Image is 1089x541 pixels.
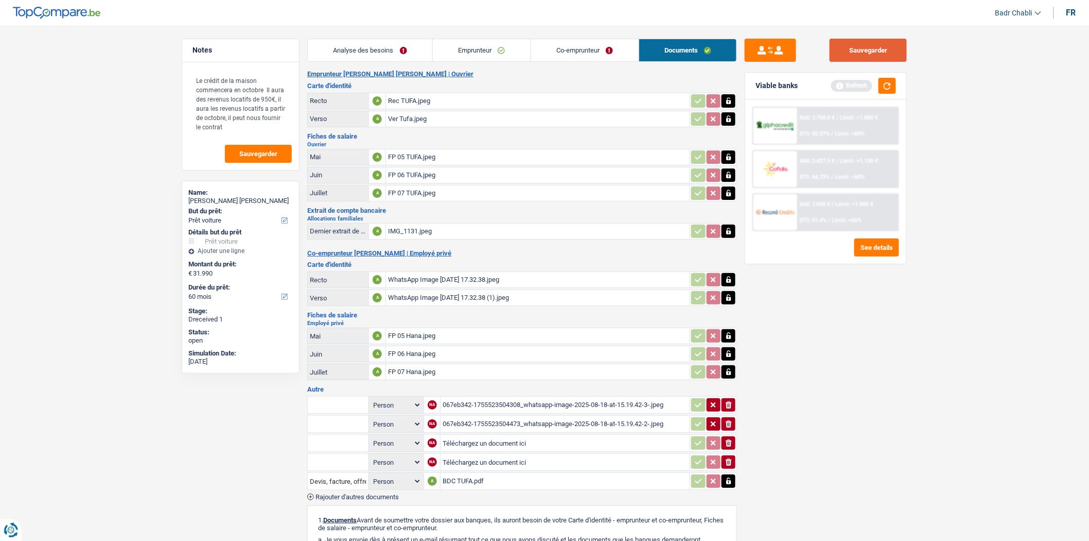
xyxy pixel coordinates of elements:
div: A [373,171,382,180]
div: FP 05 TUFA.jpeg [388,149,688,165]
div: NA [428,458,437,467]
span: Badr Chabli [995,9,1032,18]
h2: Allocations familiales [307,216,737,222]
span: Sauvegarder [239,150,277,157]
div: Name: [188,189,293,197]
div: FP 06 Hana.jpeg [388,346,688,362]
div: A [373,367,382,377]
div: Juin [310,350,366,358]
img: Record Credits [756,202,794,222]
div: Dernier extrait de compte pour vos allocations familiales [310,227,366,235]
div: Juin [310,171,366,179]
div: A [373,114,382,124]
span: Limit: <60% [835,130,865,137]
a: Emprunteur [433,39,531,61]
div: Mai [310,153,366,161]
img: AlphaCredit [756,120,794,132]
a: Badr Chabli [987,5,1041,22]
div: FP 07 TUFA.jpeg [388,185,688,201]
div: A [373,293,382,302]
span: Limit: <65% [832,217,862,224]
span: € [188,269,192,278]
div: Simulation Date: [188,349,293,358]
span: NAI: 2 758,8 € [800,114,835,121]
div: Viable banks [756,81,798,90]
div: [DATE] [188,358,293,366]
div: Recto [310,97,366,105]
label: Montant du prêt: [188,260,291,268]
div: Rec TUFA.jpeg [388,93,688,109]
div: A [428,477,437,486]
h2: Ouvrier [307,142,737,147]
button: See details [854,239,899,257]
div: Mai [310,332,366,340]
button: Rajouter d'autres documents [307,494,399,500]
span: / [837,158,839,164]
span: / [832,201,834,208]
span: DTI: 51.4% [800,217,827,224]
div: open [188,336,293,345]
span: DTI: 44.73% [800,174,830,180]
div: Ver Tufa.jpeg [388,111,688,127]
h3: Carte d'identité [307,261,737,268]
span: Documents [323,516,357,524]
div: 067eb342-1755523504473_whatsapp-image-2025-08-18-at-15.19.42-2-.jpeg [443,416,688,432]
p: 1. Avant de soumettre votre dossier aux banques, ils auront besoin de votre Carte d'identité - em... [318,516,726,532]
h2: Employé privé [307,320,737,326]
h2: Emprunteur [PERSON_NAME] [PERSON_NAME] | Ouvrier [307,70,737,78]
div: FP 06 TUFA.jpeg [388,167,688,183]
div: 067eb342-1755523504308_whatsapp-image-2025-08-18-at-15.19.42-3-.jpeg [443,397,688,413]
span: / [832,130,834,137]
span: Limit: <60% [835,174,865,180]
h2: Co-emprunteur [PERSON_NAME] | Employé privé [307,249,737,258]
span: / [829,217,831,224]
h3: Fiches de salaire [307,312,737,318]
span: / [832,174,834,180]
a: Co-emprunteur [531,39,639,61]
span: / [837,114,839,121]
div: NA [428,419,437,429]
div: Verso [310,294,366,302]
div: Stage: [188,307,293,315]
span: Limit: >1.100 € [840,158,879,164]
div: NA [428,400,437,410]
a: Documents [639,39,737,61]
a: Analyse des besoins [308,39,432,61]
div: Juillet [310,189,366,197]
span: NAI: 3 427,5 € [800,158,835,164]
h3: Fiches de salaire [307,133,737,140]
div: Ajouter une ligne [188,247,293,255]
div: Détails but du prêt [188,228,293,236]
div: FP 07 Hana.jpeg [388,364,688,380]
label: Durée du prêt: [188,283,291,292]
div: A [373,275,382,284]
div: A [373,189,382,198]
span: Limit: >1.886 € [836,201,874,208]
span: Limit: >1.000 € [840,114,879,121]
div: A [373,153,382,162]
div: A [373,331,382,341]
div: A [373,349,382,359]
h3: Autre [307,386,737,393]
span: Rajouter d'autres documents [315,494,399,500]
div: BDC TUFA.pdf [443,474,688,489]
img: TopCompare Logo [13,7,100,19]
div: NA [428,438,437,448]
div: fr [1066,8,1076,18]
div: Recto [310,276,366,284]
button: Sauvegarder [830,39,907,62]
div: Juillet [310,368,366,376]
h5: Notes [192,46,289,55]
div: [PERSON_NAME] [PERSON_NAME] [188,197,293,205]
div: Status: [188,328,293,336]
div: WhatsApp Image [DATE] 17.32.38 (1).jpeg [388,290,688,306]
div: Dreceived 1 [188,315,293,324]
div: Refresh [831,80,872,91]
button: Sauvegarder [225,145,292,163]
div: Verso [310,115,366,123]
span: NAI: 2 630 € [800,201,831,208]
div: WhatsApp Image [DATE] 17.32.38.jpeg [388,272,688,288]
h3: Carte d'identité [307,82,737,89]
div: A [373,227,382,236]
label: But du prêt: [188,207,291,215]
